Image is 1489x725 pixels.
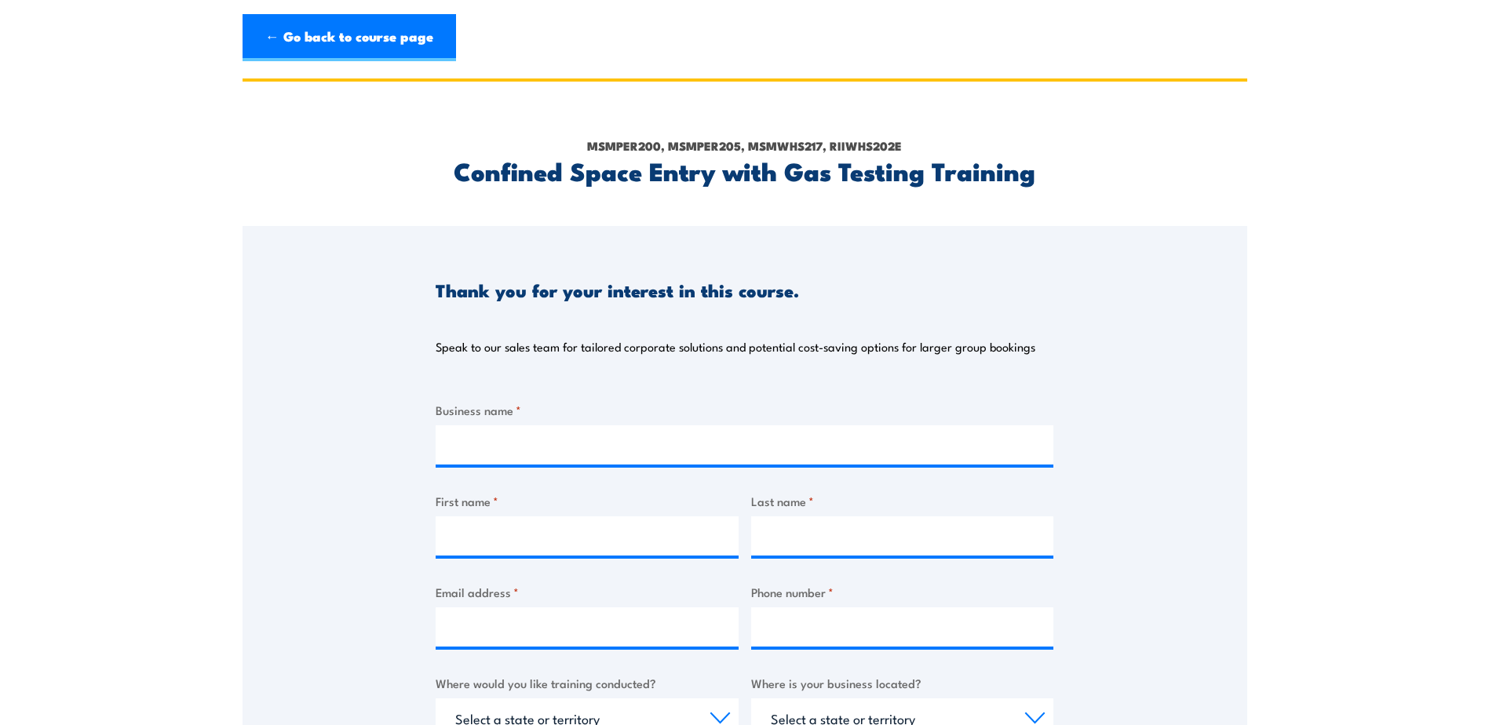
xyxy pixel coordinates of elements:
h2: Confined Space Entry with Gas Testing Training [436,159,1053,181]
p: Speak to our sales team for tailored corporate solutions and potential cost-saving options for la... [436,339,1035,355]
label: Phone number [751,583,1054,601]
h3: Thank you for your interest in this course. [436,281,799,299]
label: First name [436,492,739,510]
label: Last name [751,492,1054,510]
label: Email address [436,583,739,601]
label: Where would you like training conducted? [436,674,739,692]
label: Where is your business located? [751,674,1054,692]
p: MSMPER200, MSMPER205, MSMWHS217, RIIWHS202E [436,137,1053,155]
label: Business name [436,401,1053,419]
a: ← Go back to course page [243,14,456,61]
